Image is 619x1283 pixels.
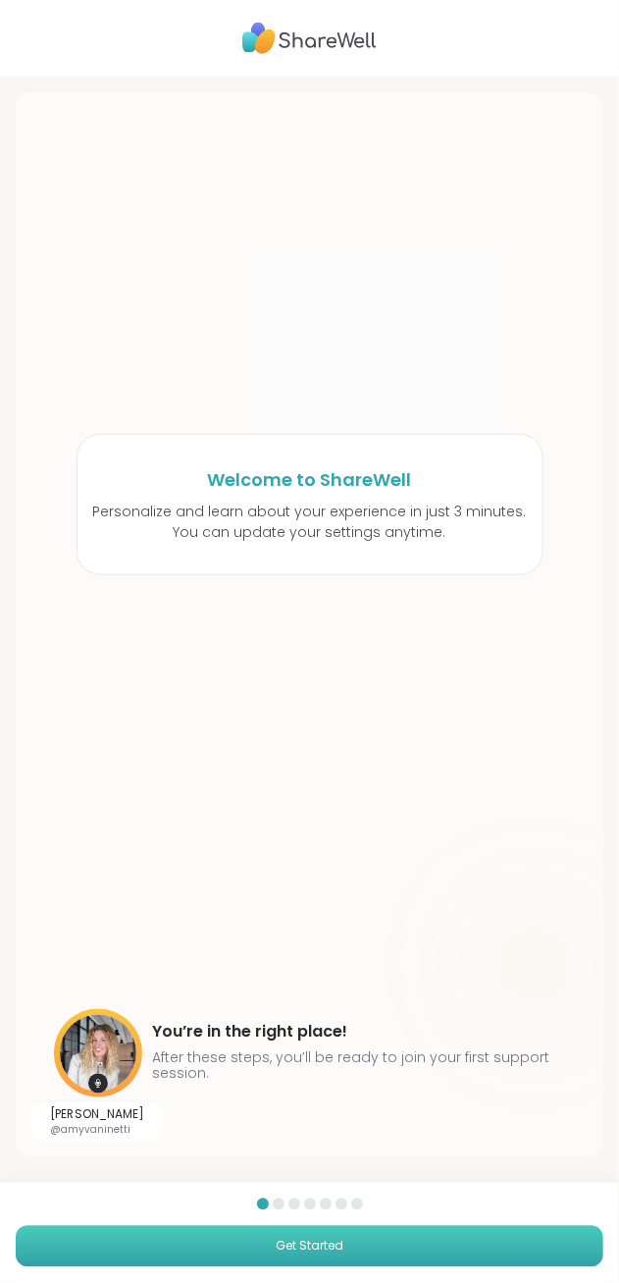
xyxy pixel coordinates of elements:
[51,1123,145,1138] p: @amyvaninetti
[51,1107,145,1123] p: [PERSON_NAME]
[242,16,377,61] img: ShareWell Logo
[208,466,412,494] h1: Welcome to ShareWell
[93,502,527,543] p: Personalize and learn about your experience in just 3 minutes. You can update your settings anytime.
[16,1226,603,1267] button: Get Started
[54,1009,142,1097] img: User image
[152,1050,572,1082] p: After these steps, you’ll be ready to join your first support session.
[88,1074,108,1094] img: mic icon
[152,1021,572,1044] h4: You’re in the right place!
[276,1238,343,1256] span: Get Started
